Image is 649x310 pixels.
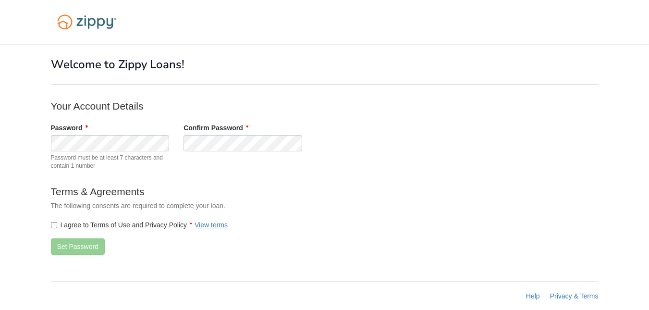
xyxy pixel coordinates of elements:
p: The following consents are required to complete your loan. [51,201,435,211]
p: Your Account Details [51,99,435,113]
input: Verify Password [184,135,302,151]
a: Help [526,292,540,300]
p: Terms & Agreements [51,185,435,198]
a: View terms [195,221,228,229]
span: Password must be at least 7 characters and contain 1 number [51,154,170,170]
h1: Welcome to Zippy Loans! [51,58,599,71]
button: Set Password [51,238,105,255]
a: Privacy & Terms [550,292,599,300]
label: I agree to Terms of Use and Privacy Policy [51,220,228,230]
label: Confirm Password [184,123,248,133]
label: Password [51,123,88,133]
img: Logo [51,10,122,34]
input: I agree to Terms of Use and Privacy PolicyView terms [51,222,57,228]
